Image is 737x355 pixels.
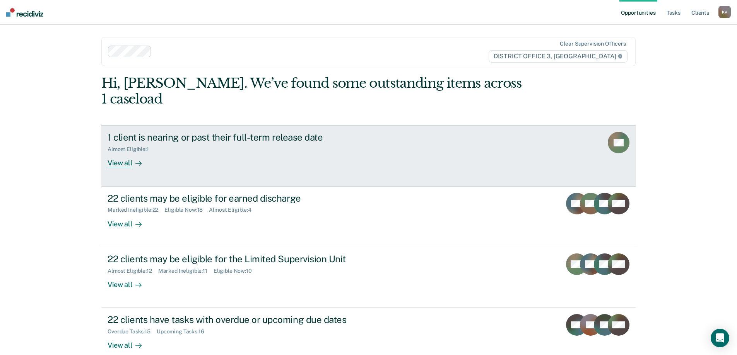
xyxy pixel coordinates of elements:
div: 1 client is nearing or past their full-term release date [108,132,379,143]
button: KV [718,6,731,18]
div: Marked Ineligible : 11 [158,268,214,274]
div: Overdue Tasks : 15 [108,328,157,335]
div: View all [108,153,151,168]
span: DISTRICT OFFICE 3, [GEOGRAPHIC_DATA] [489,50,628,63]
div: Clear supervision officers [560,41,626,47]
a: 1 client is nearing or past their full-term release dateAlmost Eligible:1View all [101,125,636,186]
div: Eligible Now : 18 [164,207,209,213]
div: View all [108,335,151,350]
div: 22 clients have tasks with overdue or upcoming due dates [108,314,379,325]
div: Almost Eligible : 12 [108,268,158,274]
div: Open Intercom Messenger [711,329,729,347]
div: Marked Ineligible : 22 [108,207,164,213]
img: Recidiviz [6,8,43,17]
div: 22 clients may be eligible for the Limited Supervision Unit [108,253,379,265]
div: 22 clients may be eligible for earned discharge [108,193,379,204]
div: Almost Eligible : 4 [209,207,258,213]
a: 22 clients may be eligible for earned dischargeMarked Ineligible:22Eligible Now:18Almost Eligible... [101,187,636,247]
div: Hi, [PERSON_NAME]. We’ve found some outstanding items across 1 caseload [101,75,529,107]
div: K V [718,6,731,18]
div: View all [108,274,151,289]
a: 22 clients may be eligible for the Limited Supervision UnitAlmost Eligible:12Marked Ineligible:11... [101,247,636,308]
div: View all [108,213,151,228]
div: Eligible Now : 10 [214,268,258,274]
div: Upcoming Tasks : 16 [157,328,210,335]
div: Almost Eligible : 1 [108,146,155,153]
